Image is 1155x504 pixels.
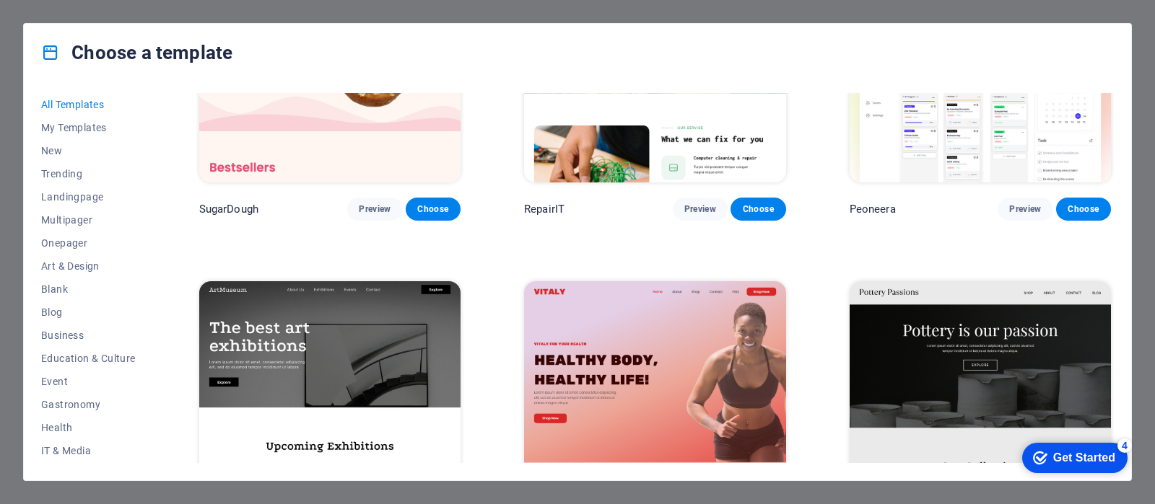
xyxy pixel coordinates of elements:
[41,422,136,433] span: Health
[41,445,136,456] span: IT & Media
[41,283,136,295] span: Blank
[41,214,136,226] span: Multipager
[406,198,461,221] button: Choose
[731,198,785,221] button: Choose
[41,237,136,249] span: Onepager
[41,191,136,203] span: Landingpage
[1056,198,1111,221] button: Choose
[41,208,136,231] button: Multipager
[41,347,136,370] button: Education & Culture
[41,99,136,110] span: All Templates
[41,185,136,208] button: Landingpage
[43,16,105,29] div: Get Started
[41,370,136,393] button: Event
[41,231,136,255] button: Onepager
[41,260,136,272] span: Art & Design
[41,255,136,278] button: Art & Design
[41,399,136,410] span: Gastronomy
[107,3,121,17] div: 4
[850,202,896,216] p: Peoneera
[673,198,728,221] button: Preview
[41,330,136,341] span: Business
[524,202,565,216] p: RepairIT
[41,439,136,462] button: IT & Media
[41,278,136,301] button: Blank
[41,306,136,318] span: Blog
[41,376,136,387] span: Event
[199,202,258,216] p: SugarDough
[41,162,136,185] button: Trending
[41,93,136,116] button: All Templates
[1068,203,1099,215] span: Choose
[41,462,136,485] button: Legal & Finance
[41,41,232,64] h4: Choose a template
[1009,203,1041,215] span: Preview
[12,7,117,37] div: Get Started 4 items remaining, 20% complete
[41,139,136,162] button: New
[359,203,391,215] span: Preview
[41,301,136,324] button: Blog
[41,324,136,347] button: Business
[684,203,716,215] span: Preview
[41,122,136,133] span: My Templates
[347,198,402,221] button: Preview
[742,203,774,215] span: Choose
[41,116,136,139] button: My Templates
[417,203,449,215] span: Choose
[41,416,136,439] button: Health
[998,198,1052,221] button: Preview
[41,145,136,156] span: New
[41,353,136,364] span: Education & Culture
[41,393,136,416] button: Gastronomy
[41,168,136,180] span: Trending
